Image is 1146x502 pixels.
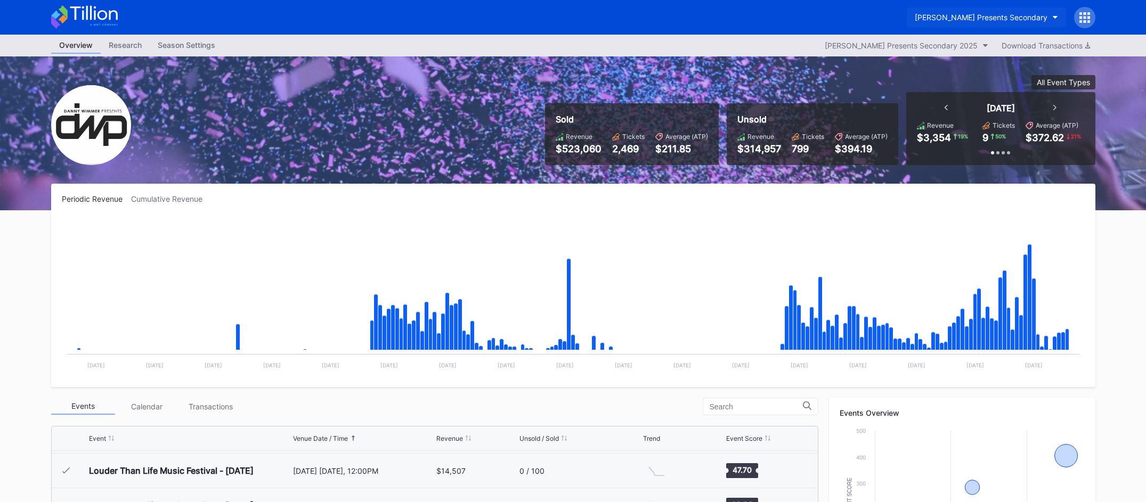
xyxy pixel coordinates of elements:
[791,362,808,368] text: [DATE]
[89,434,106,442] div: Event
[438,362,456,368] text: [DATE]
[1037,78,1090,87] div: All Event Types
[204,362,222,368] text: [DATE]
[622,133,645,141] div: Tickets
[612,143,645,154] div: 2,469
[994,132,1007,141] div: 50 %
[62,217,1085,376] svg: Chart title
[665,133,708,141] div: Average (ATP)
[915,13,1047,22] div: [PERSON_NAME] Presents Secondary
[819,38,994,53] button: [PERSON_NAME] Presents Secondary 2025
[556,114,708,125] div: Sold
[150,37,223,53] div: Season Settings
[733,465,752,474] text: 47.70
[150,37,223,54] a: Season Settings
[710,402,803,411] input: Search
[673,362,691,368] text: [DATE]
[996,38,1095,53] button: Download Transactions
[993,121,1015,129] div: Tickets
[845,133,888,141] div: Average (ATP)
[643,457,675,484] svg: Chart title
[835,143,888,154] div: $394.19
[655,143,708,154] div: $211.85
[907,7,1066,27] button: [PERSON_NAME] Presents Secondary
[825,41,978,50] div: [PERSON_NAME] Presents Secondary 2025
[726,434,762,442] div: Event Score
[51,85,131,165] img: Danny_Wimmer_Presents_Secondary.png
[293,434,348,442] div: Venue Date / Time
[802,133,824,141] div: Tickets
[145,362,163,368] text: [DATE]
[1031,75,1095,89] button: All Event Types
[737,143,781,154] div: $314,957
[436,434,463,442] div: Revenue
[519,466,544,475] div: 0 / 100
[732,362,750,368] text: [DATE]
[115,398,179,415] div: Calendar
[131,194,211,203] div: Cumulative Revenue
[849,362,867,368] text: [DATE]
[293,466,434,475] div: [DATE] [DATE], 12:00PM
[1002,41,1090,50] div: Download Transactions
[1036,121,1078,129] div: Average (ATP)
[1026,132,1064,143] div: $372.62
[840,408,1085,417] div: Events Overview
[856,427,866,434] text: 500
[966,362,984,368] text: [DATE]
[987,103,1015,113] div: [DATE]
[856,480,866,487] text: 300
[179,398,243,415] div: Transactions
[436,466,466,475] div: $14,507
[908,362,925,368] text: [DATE]
[321,362,339,368] text: [DATE]
[856,454,866,460] text: 400
[62,194,131,203] div: Periodic Revenue
[643,434,660,442] div: Trend
[263,362,280,368] text: [DATE]
[89,465,254,476] div: Louder Than Life Music Festival - [DATE]
[380,362,397,368] text: [DATE]
[1025,362,1043,368] text: [DATE]
[566,133,592,141] div: Revenue
[51,398,115,415] div: Events
[982,132,988,143] div: 9
[917,132,951,143] div: $3,354
[792,143,824,154] div: 799
[51,37,101,54] a: Overview
[556,362,573,368] text: [DATE]
[87,362,104,368] text: [DATE]
[519,434,559,442] div: Unsold / Sold
[1070,132,1082,141] div: 21 %
[747,133,774,141] div: Revenue
[957,132,969,141] div: 19 %
[556,143,602,154] div: $523,060
[497,362,515,368] text: [DATE]
[927,121,954,129] div: Revenue
[615,362,632,368] text: [DATE]
[101,37,150,53] div: Research
[101,37,150,54] a: Research
[737,114,888,125] div: Unsold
